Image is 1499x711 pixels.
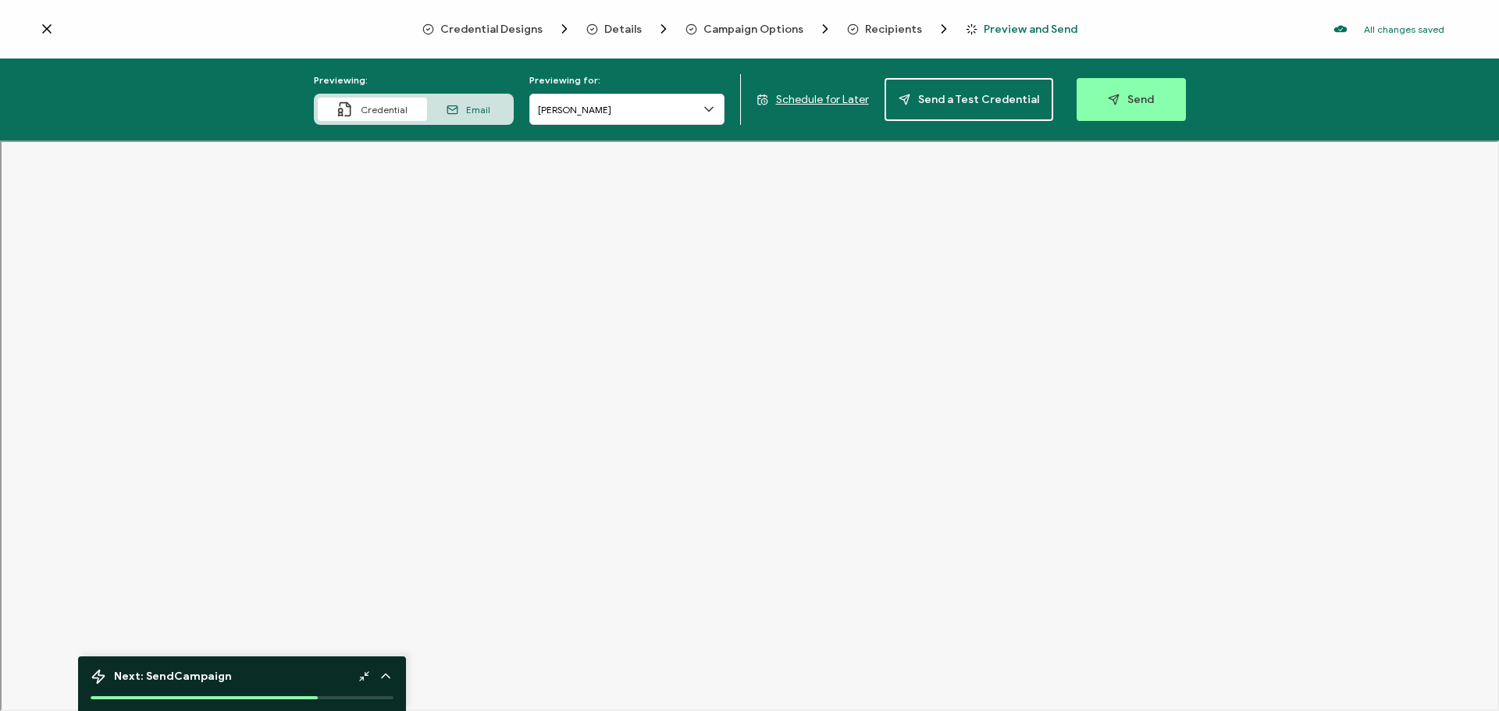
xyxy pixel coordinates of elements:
[422,21,572,37] span: Credential Designs
[174,670,232,683] b: Campaign
[984,23,1077,35] span: Preview and Send
[466,104,490,116] span: Email
[685,21,833,37] span: Campaign Options
[422,21,1077,37] div: Breadcrumb
[1077,78,1186,121] button: Send
[1421,636,1499,711] div: Chat Widget
[440,23,543,35] span: Credential Designs
[847,21,952,37] span: Recipients
[314,74,368,86] span: Previewing:
[865,23,922,35] span: Recipients
[966,23,1077,35] span: Preview and Send
[529,94,725,125] input: Search recipient
[885,78,1053,121] button: Send a Test Credential
[361,104,408,116] span: Credential
[703,23,803,35] span: Campaign Options
[899,94,1039,105] span: Send a Test Credential
[604,23,642,35] span: Details
[1364,23,1444,35] p: All changes saved
[1421,636,1499,711] iframe: To enrich screen reader interactions, please activate Accessibility in Grammarly extension settings
[586,21,671,37] span: Details
[1108,94,1154,105] span: Send
[529,74,600,86] span: Previewing for:
[776,93,869,106] span: Schedule for Later
[114,670,232,683] span: Next: Send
